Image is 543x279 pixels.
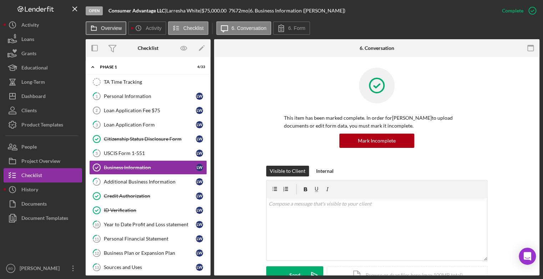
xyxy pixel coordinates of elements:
[95,222,99,227] tspan: 10
[146,25,161,31] label: Activity
[196,121,203,128] div: L W
[21,61,48,77] div: Educational
[95,236,99,241] tspan: 11
[21,182,38,198] div: History
[196,235,203,242] div: L W
[89,118,207,132] a: 3Loan Application FormLW
[196,135,203,143] div: L W
[138,45,158,51] div: Checklist
[4,197,82,211] button: Documents
[4,46,82,61] a: Grants
[202,8,229,14] div: $75,000.00
[196,249,203,257] div: L W
[96,122,98,127] tspan: 3
[196,221,203,228] div: L W
[196,207,203,214] div: L W
[360,45,394,51] div: 6. Conversation
[248,8,345,14] div: | 6. Business Information ([PERSON_NAME])
[89,75,207,89] a: TA Time Tracking
[104,179,196,185] div: Additional Business Information
[21,211,68,227] div: Document Templates
[89,260,207,274] a: 13Sources and UsesLW
[273,21,310,35] button: 6. Form
[104,122,196,128] div: Loan Application Form
[18,261,64,277] div: [PERSON_NAME]
[313,166,337,176] button: Internal
[21,197,47,213] div: Documents
[101,25,122,31] label: Overview
[89,132,207,146] a: Citizenship Status Disclosure FormLW
[89,89,207,103] a: 1Personal InformationLW
[4,103,82,118] button: Clients
[96,94,98,98] tspan: 1
[104,165,196,170] div: Business Information
[21,118,63,134] div: Product Templates
[192,65,205,69] div: 4 / 33
[4,32,82,46] button: Loans
[89,217,207,232] a: 10Year to Date Profit and Loss statementLW
[288,25,305,31] label: 6. Form
[183,25,204,31] label: Checklist
[21,103,37,119] div: Clients
[4,182,82,197] a: History
[21,89,46,105] div: Dashboard
[21,18,39,34] div: Activity
[104,207,196,213] div: ID Verification
[108,8,166,14] div: |
[104,264,196,270] div: Sources and Uses
[4,154,82,168] button: Project Overview
[235,8,248,14] div: 72 mo
[96,151,98,155] tspan: 5
[216,21,271,35] button: 6. Conversation
[21,168,42,184] div: Checklist
[21,46,36,62] div: Grants
[128,21,166,35] button: Activity
[21,154,60,170] div: Project Overview
[168,21,208,35] button: Checklist
[4,211,82,225] button: Document Templates
[89,232,207,246] a: 11Personal Financial StatementLW
[21,32,34,48] div: Loans
[4,261,82,275] button: BD[PERSON_NAME]
[4,18,82,32] button: Activity
[358,134,396,148] div: Mark Incomplete
[89,103,207,118] a: 2Loan Application Fee $75LW
[4,118,82,132] a: Product Templates
[89,189,207,203] a: Credit AuthorizationLW
[229,8,235,14] div: 7 %
[196,178,203,185] div: L W
[96,108,98,113] tspan: 2
[4,61,82,75] button: Educational
[495,4,539,18] button: Complete
[316,166,334,176] div: Internal
[4,168,82,182] button: Checklist
[100,65,187,69] div: Phase 1
[104,150,196,156] div: USCIS Form 1-551
[104,93,196,99] div: Personal Information
[519,248,536,265] div: Open Intercom Messenger
[4,89,82,103] button: Dashboard
[86,21,126,35] button: Overview
[502,4,523,18] div: Complete
[339,134,414,148] button: Mark Incomplete
[95,250,99,255] tspan: 12
[89,246,207,260] a: 12Business Plan or Expansion PlanLW
[196,164,203,171] div: L W
[104,79,207,85] div: TA Time Tracking
[196,264,203,271] div: L W
[4,75,82,89] a: Long-Term
[86,6,103,15] div: Open
[4,140,82,154] button: People
[104,250,196,256] div: Business Plan or Expansion Plan
[196,192,203,200] div: L W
